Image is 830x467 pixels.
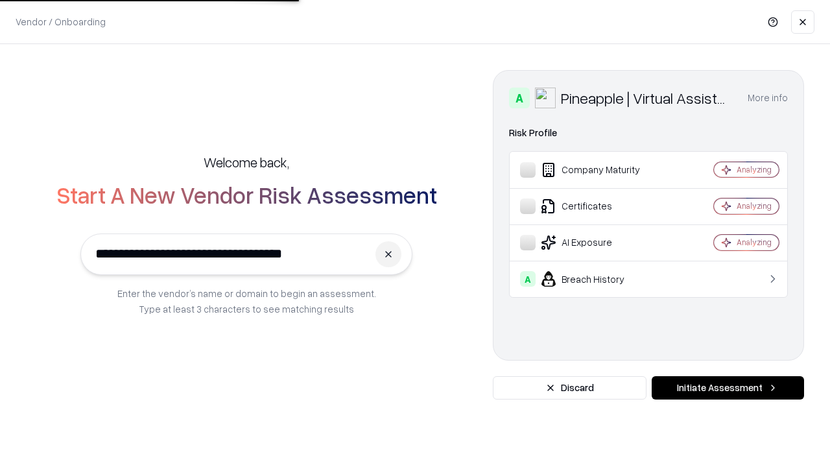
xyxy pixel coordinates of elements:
[737,237,772,248] div: Analyzing
[493,376,646,400] button: Discard
[520,162,675,178] div: Company Maturity
[509,125,788,141] div: Risk Profile
[56,182,437,208] h2: Start A New Vendor Risk Assessment
[204,153,289,171] h5: Welcome back,
[652,376,804,400] button: Initiate Assessment
[748,86,788,110] button: More info
[737,200,772,211] div: Analyzing
[520,271,675,287] div: Breach History
[16,15,106,29] p: Vendor / Onboarding
[535,88,556,108] img: Pineapple | Virtual Assistant Agency
[520,271,536,287] div: A
[509,88,530,108] div: A
[561,88,732,108] div: Pineapple | Virtual Assistant Agency
[117,285,376,317] p: Enter the vendor’s name or domain to begin an assessment. Type at least 3 characters to see match...
[520,235,675,250] div: AI Exposure
[737,164,772,175] div: Analyzing
[520,198,675,214] div: Certificates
